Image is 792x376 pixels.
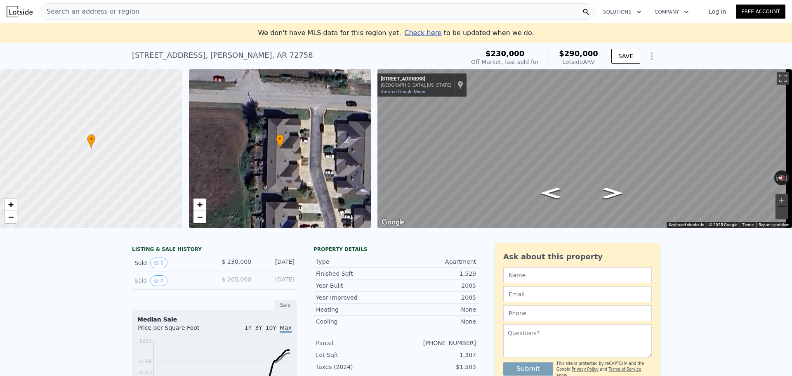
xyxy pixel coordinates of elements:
[699,7,736,16] a: Log In
[5,211,17,223] a: Zoom out
[316,363,396,371] div: Taxes (2024)
[596,5,648,19] button: Solutions
[503,251,652,262] div: Ask about this property
[777,72,789,85] button: Toggle fullscreen view
[572,367,599,371] a: Privacy Policy
[316,351,396,359] div: Lot Sqft
[8,212,14,222] span: −
[611,49,640,64] button: SAVE
[379,217,407,228] a: Open this area in Google Maps (opens a new window)
[381,89,425,95] a: View on Google Maps
[280,324,292,333] span: Max
[150,275,167,286] button: View historical data
[276,135,284,143] span: •
[559,58,598,66] div: Lotside ARV
[193,199,206,211] a: Zoom in
[222,276,251,283] span: $ 205,000
[139,370,152,376] tspan: $163
[457,80,463,90] a: Show location on map
[316,258,396,266] div: Type
[532,185,570,201] path: Go South, S Lafayette St
[255,324,262,331] span: 3Y
[404,29,441,37] span: Check here
[316,293,396,302] div: Year Improved
[40,7,139,17] span: Search an address or region
[785,170,790,185] button: Rotate clockwise
[503,362,553,376] button: Submit
[139,338,152,344] tspan: $233
[396,258,476,266] div: Apartment
[774,175,789,181] button: Reset the view
[594,185,632,201] path: Go North, S Lafayette St
[396,270,476,278] div: 1,529
[486,49,525,58] span: $230,000
[137,324,214,337] div: Price per Square Foot
[222,258,251,265] span: $ 230,000
[709,222,737,227] span: © 2025 Google
[274,300,297,310] div: Sale
[87,135,95,143] span: •
[396,339,476,347] div: [PHONE_NUMBER]
[150,258,167,268] button: View historical data
[669,222,704,228] button: Keyboard shortcuts
[775,194,788,206] button: Zoom in
[643,48,660,64] button: Show Options
[396,363,476,371] div: $1,503
[381,76,451,83] div: [STREET_ADDRESS]
[132,50,313,61] div: [STREET_ADDRESS] , [PERSON_NAME] , AR 72758
[5,199,17,211] a: Zoom in
[759,222,790,227] a: Report a problem
[258,275,295,286] div: [DATE]
[404,28,534,38] div: to be updated when we do.
[316,281,396,290] div: Year Built
[503,267,652,283] input: Name
[132,246,297,254] div: LISTING & SALE HISTORY
[316,317,396,326] div: Cooling
[559,49,598,58] span: $290,000
[258,28,534,38] div: We don't have MLS data for this region yet.
[775,207,788,219] button: Zoom out
[137,315,292,324] div: Median Sale
[316,270,396,278] div: Finished Sqft
[736,5,785,19] a: Free Account
[377,69,792,228] div: Map
[87,134,95,149] div: •
[266,324,276,331] span: 10Y
[396,317,476,326] div: None
[197,212,202,222] span: −
[471,58,539,66] div: Off Market, last sold for
[396,281,476,290] div: 2005
[245,324,252,331] span: 1Y
[381,83,451,88] div: [GEOGRAPHIC_DATA], [US_STATE]
[742,222,754,227] a: Terms (opens in new tab)
[316,339,396,347] div: Parcel
[7,6,33,17] img: Lotside
[139,359,152,364] tspan: $188
[503,305,652,321] input: Phone
[313,246,478,253] div: Property details
[396,305,476,314] div: None
[396,293,476,302] div: 2005
[774,170,779,185] button: Rotate counterclockwise
[8,199,14,210] span: +
[396,351,476,359] div: 1,307
[503,286,652,302] input: Email
[316,305,396,314] div: Heating
[197,199,202,210] span: +
[134,275,208,286] div: Sold
[608,367,641,371] a: Terms of Service
[134,258,208,268] div: Sold
[276,134,284,149] div: •
[648,5,695,19] button: Company
[193,211,206,223] a: Zoom out
[377,69,792,228] div: Street View
[379,217,407,228] img: Google
[258,258,295,268] div: [DATE]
